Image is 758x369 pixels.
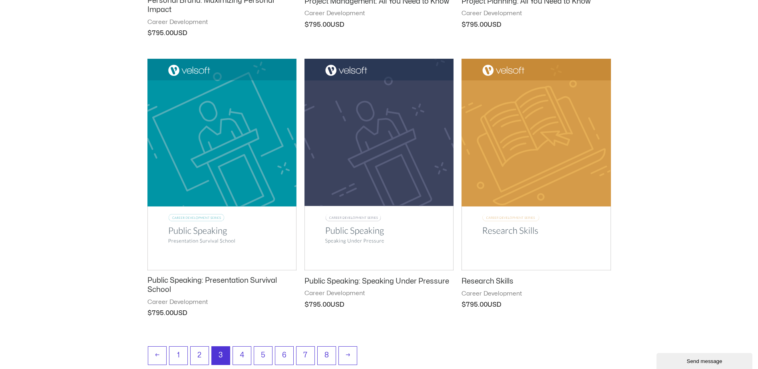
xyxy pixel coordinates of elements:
[147,30,152,36] span: $
[233,347,251,365] a: Page 4
[304,59,454,270] img: Public Speaking: Speaking Under Pressure
[462,302,466,308] span: $
[275,347,293,365] a: Page 6
[462,10,611,18] span: Career Development
[304,302,330,308] bdi: 795.00
[304,22,309,28] span: $
[254,347,272,365] a: Page 5
[147,346,611,369] nav: Product Pagination
[147,59,296,270] img: Public Speaking: Presentation Survival School
[462,22,466,28] span: $
[169,347,187,365] a: Page 1
[147,310,173,316] bdi: 795.00
[304,302,309,308] span: $
[339,347,357,365] a: →
[212,347,230,365] span: Page 3
[318,347,336,365] a: Page 8
[462,22,487,28] bdi: 795.00
[462,290,611,298] span: Career Development
[304,290,454,298] span: Career Development
[462,277,611,286] h2: Research Skills
[462,277,611,290] a: Research Skills
[147,276,296,295] h2: Public Speaking: Presentation Survival School
[304,277,454,290] a: Public Speaking: Speaking Under Pressure
[147,18,296,26] span: Career Development
[304,277,454,286] h2: Public Speaking: Speaking Under Pressure
[304,22,330,28] bdi: 795.00
[462,59,611,270] img: Research Skills
[147,310,152,316] span: $
[462,302,487,308] bdi: 795.00
[147,30,173,36] bdi: 795.00
[148,347,166,365] a: ←
[657,351,754,369] iframe: chat widget
[191,347,209,365] a: Page 2
[147,276,296,298] a: Public Speaking: Presentation Survival School
[147,298,296,306] span: Career Development
[304,10,454,18] span: Career Development
[296,347,314,365] a: Page 7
